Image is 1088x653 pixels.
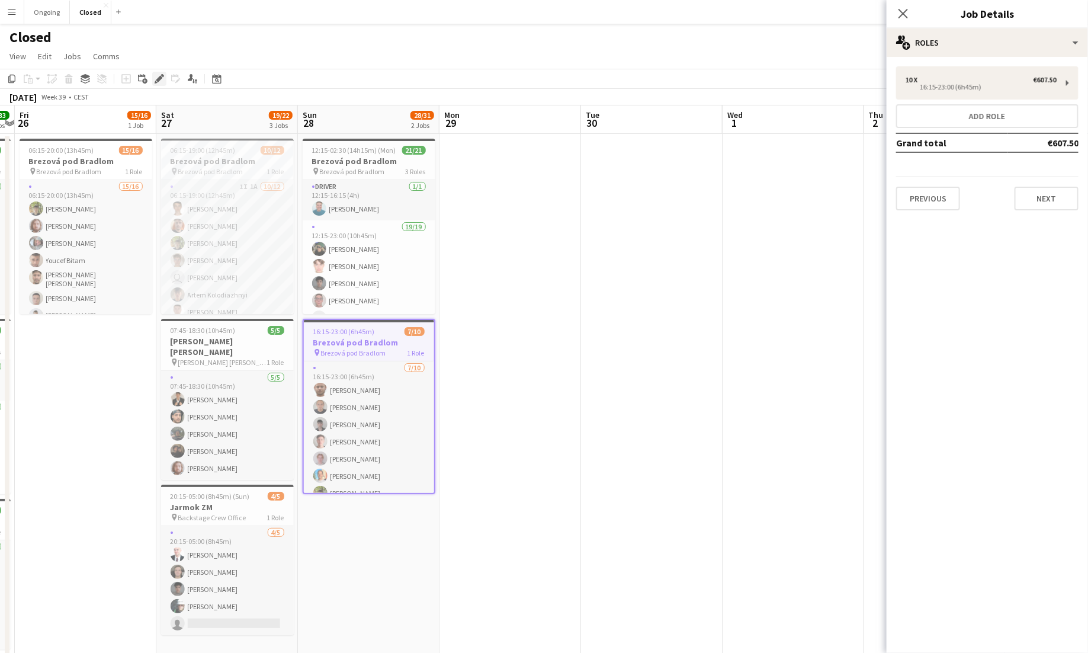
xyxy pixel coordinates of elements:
span: 15/16 [127,111,151,120]
span: 28/31 [410,111,434,120]
span: 06:15-20:00 (13h45m) [29,146,94,155]
span: 1 Role [267,167,284,176]
button: Ongoing [24,1,70,24]
div: [DATE] [9,91,37,103]
span: 1 [726,116,743,130]
span: Mon [444,110,460,120]
span: 7/10 [405,327,425,336]
h1: Closed [9,28,52,46]
app-card-role: 4/520:15-05:00 (8h45m)[PERSON_NAME][PERSON_NAME][PERSON_NAME][PERSON_NAME] [161,526,294,635]
h3: Brezová pod Bradlom [161,156,294,167]
span: Brezová pod Bradlom [37,167,102,176]
span: Wed [727,110,743,120]
app-card-role: 1I1A10/1206:15-19:00 (12h45m)[PERSON_NAME][PERSON_NAME][PERSON_NAME][PERSON_NAME] [PERSON_NAME]Ar... [161,180,294,409]
div: CEST [73,92,89,101]
h3: Jarmok ZM [161,502,294,513]
span: 21/21 [402,146,426,155]
span: Sun [303,110,317,120]
h3: Job Details [887,6,1088,21]
span: 2 [867,116,884,130]
app-job-card: 20:15-05:00 (8h45m) (Sun)4/5Jarmok ZM Backstage Crew Office1 Role4/520:15-05:00 (8h45m)[PERSON_NA... [161,485,294,635]
span: 30 [584,116,599,130]
span: 26 [18,116,29,130]
app-job-card: 06:15-20:00 (13h45m)15/16Brezová pod Bradlom Brezová pod Bradlom1 Role15/1606:15-20:00 (13h45m)[P... [20,139,152,314]
a: Edit [33,49,56,64]
span: 28 [301,116,317,130]
span: 1 Role [267,513,284,522]
span: 20:15-05:00 (8h45m) (Sun) [171,492,250,501]
app-job-card: 16:15-23:00 (6h45m)7/10Brezová pod Bradlom Brezová pod Bradlom1 Role7/1016:15-23:00 (6h45m)[PERSO... [303,319,435,494]
a: View [5,49,31,64]
span: Brezová pod Bradlom [178,167,243,176]
span: Edit [38,51,52,62]
span: 3 Roles [406,167,426,176]
span: Comms [93,51,120,62]
span: 12:15-02:30 (14h15m) (Mon) [312,146,396,155]
app-job-card: 07:45-18:30 (10h45m)5/5[PERSON_NAME] [PERSON_NAME] [PERSON_NAME] [PERSON_NAME]1 Role5/507:45-18:3... [161,319,294,480]
div: 16:15-23:00 (6h45m) [906,84,1057,90]
a: Jobs [59,49,86,64]
div: 2 Jobs [411,121,434,130]
span: Thu [869,110,884,120]
span: Sat [161,110,174,120]
span: 06:15-19:00 (12h45m) [171,146,236,155]
h3: Brezová pod Bradlom [304,337,434,348]
app-card-role: 7/1016:15-23:00 (6h45m)[PERSON_NAME][PERSON_NAME][PERSON_NAME][PERSON_NAME][PERSON_NAME][PERSON_N... [304,361,434,556]
span: 4/5 [268,492,284,501]
app-card-role: 15/1606:15-20:00 (13h45m)[PERSON_NAME][PERSON_NAME][PERSON_NAME]Youcef Bitam[PERSON_NAME] [PERSON... [20,180,152,482]
span: [PERSON_NAME] [PERSON_NAME] [178,358,267,367]
span: 16:15-23:00 (6h45m) [313,327,375,336]
div: Roles [887,28,1088,57]
span: Brezová pod Bradlom [320,167,385,176]
app-card-role: 19/1912:15-23:00 (10h45m)[PERSON_NAME][PERSON_NAME][PERSON_NAME][PERSON_NAME][PERSON_NAME] [303,220,435,577]
span: 27 [159,116,174,130]
app-job-card: 12:15-02:30 (14h15m) (Mon)21/21Brezová pod Bradlom Brezová pod Bradlom3 RolesDriver1/112:15-16:15... [303,139,435,314]
span: Jobs [63,51,81,62]
span: 07:45-18:30 (10h45m) [171,326,236,335]
div: 1 Job [128,121,150,130]
span: 1 Role [407,348,425,357]
app-card-role: 5/507:45-18:30 (10h45m)[PERSON_NAME][PERSON_NAME][PERSON_NAME][PERSON_NAME][PERSON_NAME] [161,371,294,480]
span: 5/5 [268,326,284,335]
td: €607.50 [1008,133,1079,152]
div: 10 x [906,76,920,84]
a: Comms [88,49,124,64]
span: View [9,51,26,62]
span: Backstage Crew Office [178,513,246,522]
span: 19/22 [269,111,293,120]
span: Fri [20,110,29,120]
app-job-card: 06:15-19:00 (12h45m)10/12Brezová pod Bradlom Brezová pod Bradlom1 Role1I1A10/1206:15-19:00 (12h45... [161,139,294,314]
button: Previous [896,187,960,210]
span: 10/12 [261,146,284,155]
span: 1 Role [267,358,284,367]
h3: [PERSON_NAME] [PERSON_NAME] [161,336,294,357]
span: 1 Role [126,167,143,176]
h3: Brezová pod Bradlom [20,156,152,167]
span: 15/16 [119,146,143,155]
button: Closed [70,1,111,24]
span: Tue [586,110,599,120]
app-card-role: Driver1/112:15-16:15 (4h)[PERSON_NAME] [303,180,435,220]
div: 3 Jobs [269,121,292,130]
td: Grand total [896,133,1008,152]
span: Week 39 [39,92,69,101]
span: Brezová pod Bradlom [321,348,386,357]
h3: Brezová pod Bradlom [303,156,435,167]
div: €607.50 [1034,76,1057,84]
button: Add role [896,104,1079,128]
button: Next [1015,187,1079,210]
span: 29 [442,116,460,130]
